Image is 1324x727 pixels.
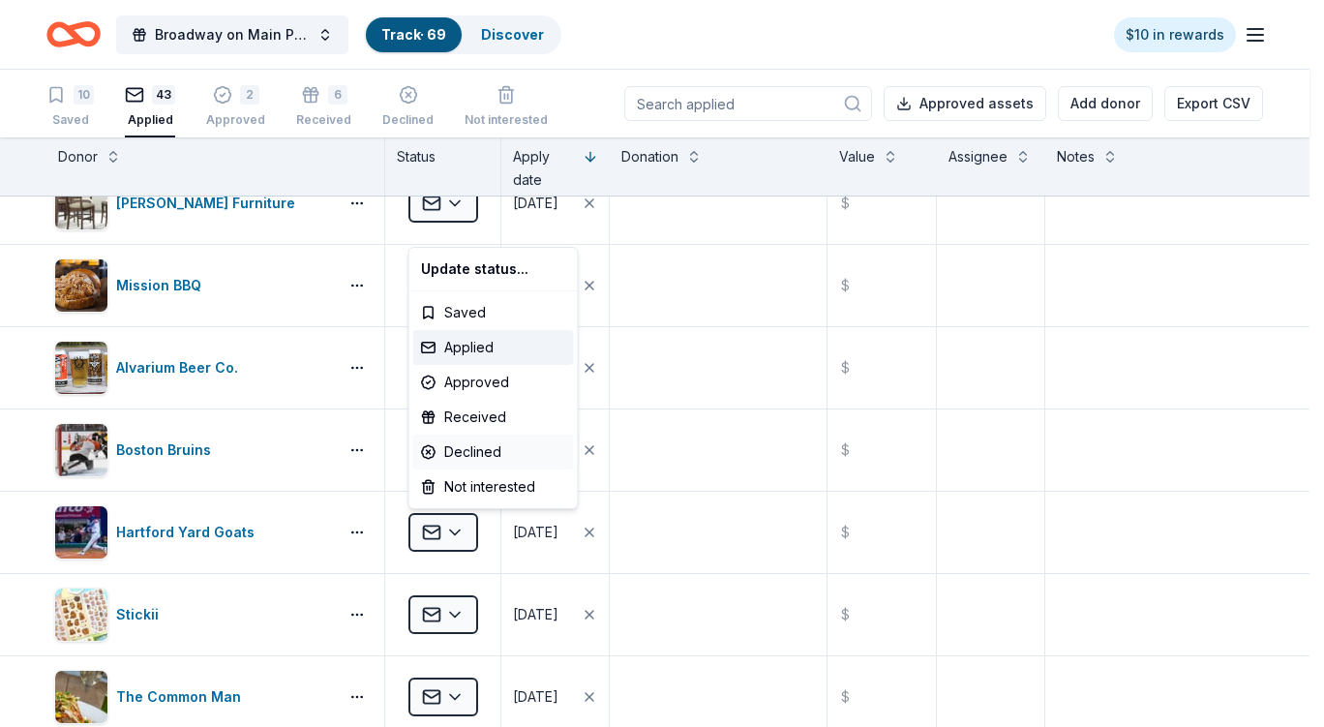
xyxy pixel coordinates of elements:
[413,400,574,435] div: Received
[413,295,574,330] div: Saved
[413,252,574,287] div: Update status...
[413,330,574,365] div: Applied
[413,435,574,470] div: Declined
[413,470,574,504] div: Not interested
[413,365,574,400] div: Approved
